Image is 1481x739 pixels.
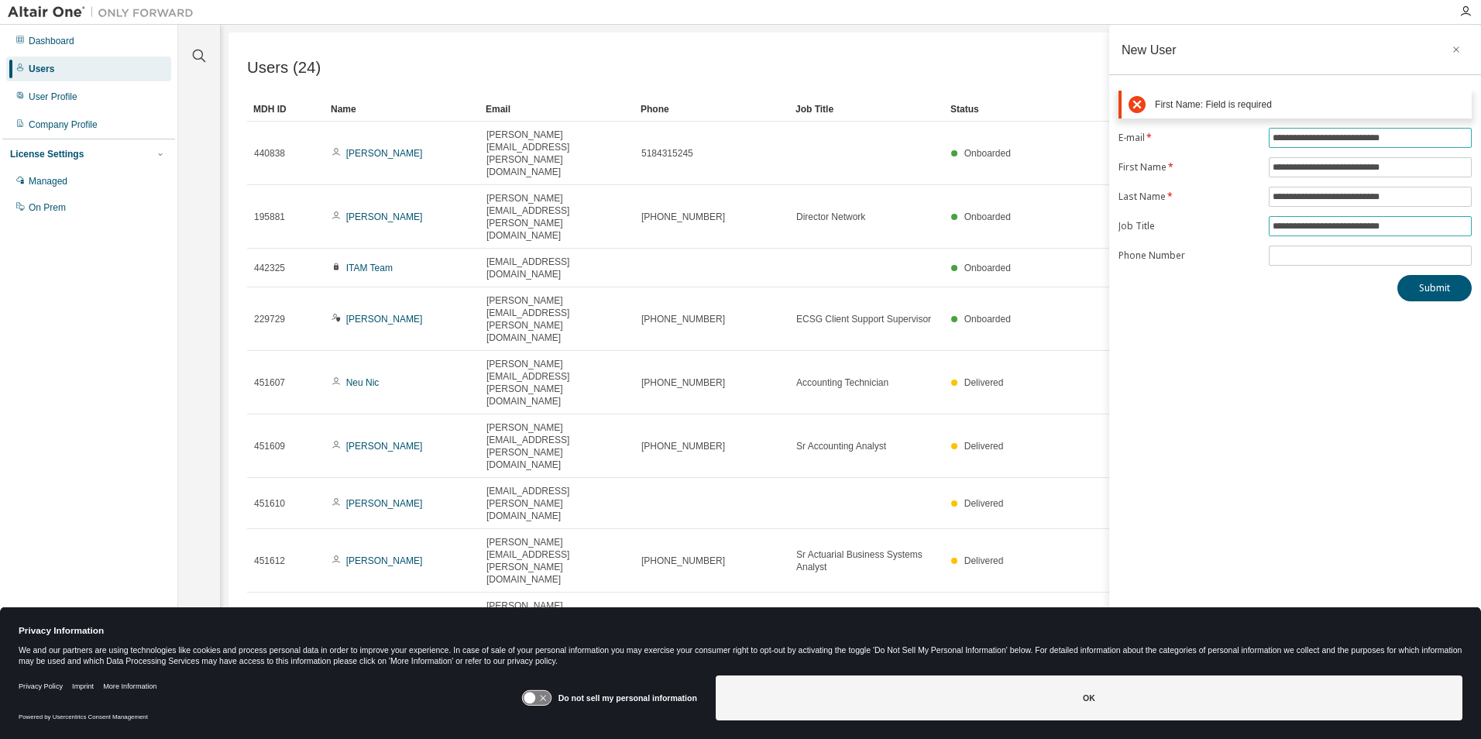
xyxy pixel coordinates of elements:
[796,548,937,573] span: Sr Actuarial Business Systems Analyst
[253,97,318,122] div: MDH ID
[964,211,1011,222] span: Onboarded
[796,440,886,452] span: Sr Accounting Analyst
[1397,275,1472,301] button: Submit
[254,440,285,452] span: 451609
[796,313,931,325] span: ECSG Client Support Supervisor
[29,63,54,75] div: Users
[486,97,628,122] div: Email
[346,377,380,388] a: Neu Nic
[486,536,627,586] span: [PERSON_NAME][EMAIL_ADDRESS][PERSON_NAME][DOMAIN_NAME]
[964,377,1004,388] span: Delivered
[964,263,1011,273] span: Onboarded
[254,497,285,510] span: 451610
[331,97,473,122] div: Name
[10,148,84,160] div: License Settings
[1118,220,1259,232] label: Job Title
[1122,43,1177,56] div: New User
[964,441,1004,452] span: Delivered
[1118,191,1259,203] label: Last Name
[641,555,725,567] span: [PHONE_NUMBER]
[641,147,693,160] span: 5184315245
[29,91,77,103] div: User Profile
[346,555,423,566] a: [PERSON_NAME]
[641,440,725,452] span: [PHONE_NUMBER]
[486,192,627,242] span: [PERSON_NAME][EMAIL_ADDRESS][PERSON_NAME][DOMAIN_NAME]
[796,211,865,223] span: Director Network
[29,175,67,187] div: Managed
[254,211,285,223] span: 195881
[641,97,783,122] div: Phone
[796,376,888,389] span: Accounting Technician
[254,262,285,274] span: 442325
[346,148,423,159] a: [PERSON_NAME]
[964,555,1004,566] span: Delivered
[346,314,423,325] a: [PERSON_NAME]
[486,129,627,178] span: [PERSON_NAME][EMAIL_ADDRESS][PERSON_NAME][DOMAIN_NAME]
[1118,161,1259,174] label: First Name
[641,211,725,223] span: [PHONE_NUMBER]
[1155,99,1465,111] div: First Name: Field is required
[29,119,98,131] div: Company Profile
[29,35,74,47] div: Dashboard
[1118,132,1259,144] label: E-mail
[486,600,627,649] span: [PERSON_NAME][EMAIL_ADDRESS][PERSON_NAME][DOMAIN_NAME]
[8,5,201,20] img: Altair One
[346,211,423,222] a: [PERSON_NAME]
[346,498,423,509] a: [PERSON_NAME]
[486,256,627,280] span: [EMAIL_ADDRESS][DOMAIN_NAME]
[254,376,285,389] span: 451607
[641,376,725,389] span: [PHONE_NUMBER]
[254,147,285,160] span: 440838
[964,148,1011,159] span: Onboarded
[486,421,627,471] span: [PERSON_NAME][EMAIL_ADDRESS][PERSON_NAME][DOMAIN_NAME]
[486,358,627,407] span: [PERSON_NAME][EMAIL_ADDRESS][PERSON_NAME][DOMAIN_NAME]
[964,314,1011,325] span: Onboarded
[950,97,1374,122] div: Status
[346,263,393,273] a: ITAM Team
[346,441,423,452] a: [PERSON_NAME]
[1118,249,1259,262] label: Phone Number
[964,498,1004,509] span: Delivered
[795,97,938,122] div: Job Title
[486,294,627,344] span: [PERSON_NAME][EMAIL_ADDRESS][PERSON_NAME][DOMAIN_NAME]
[254,555,285,567] span: 451612
[641,313,725,325] span: [PHONE_NUMBER]
[486,485,627,522] span: [EMAIL_ADDRESS][PERSON_NAME][DOMAIN_NAME]
[29,201,66,214] div: On Prem
[254,313,285,325] span: 229729
[247,59,321,77] span: Users (24)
